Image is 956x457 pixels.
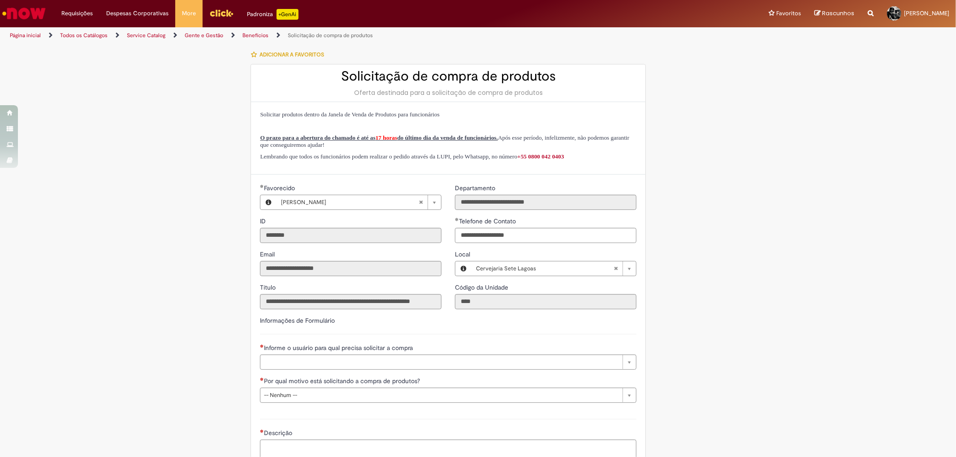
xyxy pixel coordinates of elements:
span: Solicitar produtos dentro da Janela de Venda de Produtos para funcionários [260,111,439,118]
input: ID [260,228,441,243]
span: do último dia da venda de funcionários. [397,134,498,141]
label: Somente leitura - Departamento [455,184,497,192]
span: Necessários [260,377,264,381]
a: Service Catalog [127,32,165,39]
a: Rascunhos [814,9,854,18]
a: Todos os Catálogos [60,32,108,39]
input: Código da Unidade [455,294,636,309]
span: Local [455,250,472,258]
span: Cervejaria Sete Lagoas [476,261,614,276]
div: Oferta destinada para a solicitação de compra de produtos [260,88,636,97]
span: Necessários [260,429,264,433]
span: Necessários - Informe o usuário para qual precisa solicitar a compra [264,344,415,352]
span: Despesas Corporativas [106,9,169,18]
a: Cervejaria Sete LagoasLimpar campo Local [472,261,636,276]
span: Após esse período, infelizmente, não podemos garantir que conseguiremos ajudar! [260,134,629,148]
span: More [182,9,196,18]
img: ServiceNow [1,4,47,22]
a: Página inicial [10,32,41,39]
a: Gente e Gestão [185,32,223,39]
span: Necessários - Favorecido [264,184,297,192]
button: Local, Visualizar este registro Cervejaria Sete Lagoas [455,261,472,276]
ul: Trilhas de página [7,27,631,44]
input: Telefone de Contato [455,228,636,243]
input: Departamento [455,195,636,210]
input: Título [260,294,441,309]
span: Somente leitura - Código da Unidade [455,283,510,291]
label: Informações de Formulário [260,316,335,325]
label: Somente leitura - Título [260,283,277,292]
a: Solicitação de compra de produtos [288,32,373,39]
span: Obrigatório Preenchido [455,218,459,221]
a: [PERSON_NAME]Limpar campo Favorecido [277,195,441,209]
a: +55 0800 042 0403 [517,153,564,160]
abbr: Limpar campo Local [609,261,623,276]
span: Somente leitura - ID [260,217,268,225]
span: [PERSON_NAME] [281,195,419,209]
span: Obrigatório Preenchido [260,184,264,188]
p: +GenAi [277,9,298,20]
h2: Solicitação de compra de produtos [260,69,636,84]
span: Telefone de Contato [459,217,518,225]
span: Favoritos [776,9,801,18]
label: Somente leitura - ID [260,217,268,226]
span: Somente leitura - Título [260,283,277,291]
span: Necessários [260,344,264,348]
label: Somente leitura - Código da Unidade [455,283,510,292]
label: Somente leitura - Email [260,250,277,259]
input: Email [260,261,441,276]
span: Descrição [264,429,294,437]
button: Adicionar a Favoritos [251,45,329,64]
span: Lembrando que todos os funcionários podem realizar o pedido através da LUPI, pelo Whatsapp, no nú... [260,153,564,160]
span: 17 horas [376,134,398,141]
span: Por qual motivo está solicitando a compra de produtos? [264,377,422,385]
img: click_logo_yellow_360x200.png [209,6,234,20]
span: [PERSON_NAME] [904,9,949,17]
span: Rascunhos [822,9,854,17]
a: Benefícios [242,32,268,39]
span: Adicionar a Favoritos [260,51,324,58]
div: Padroniza [247,9,298,20]
span: -- Nenhum -- [264,388,618,402]
button: Favorecido, Visualizar este registro Alexandre Ferreira Dutra [260,195,277,209]
a: Limpar campo Informe o usuário para qual precisa solicitar a compra [260,354,636,370]
span: O prazo para a abertura do chamado é até as [260,134,375,141]
abbr: Limpar campo Favorecido [414,195,428,209]
span: Requisições [61,9,93,18]
span: Somente leitura - Departamento [455,184,497,192]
